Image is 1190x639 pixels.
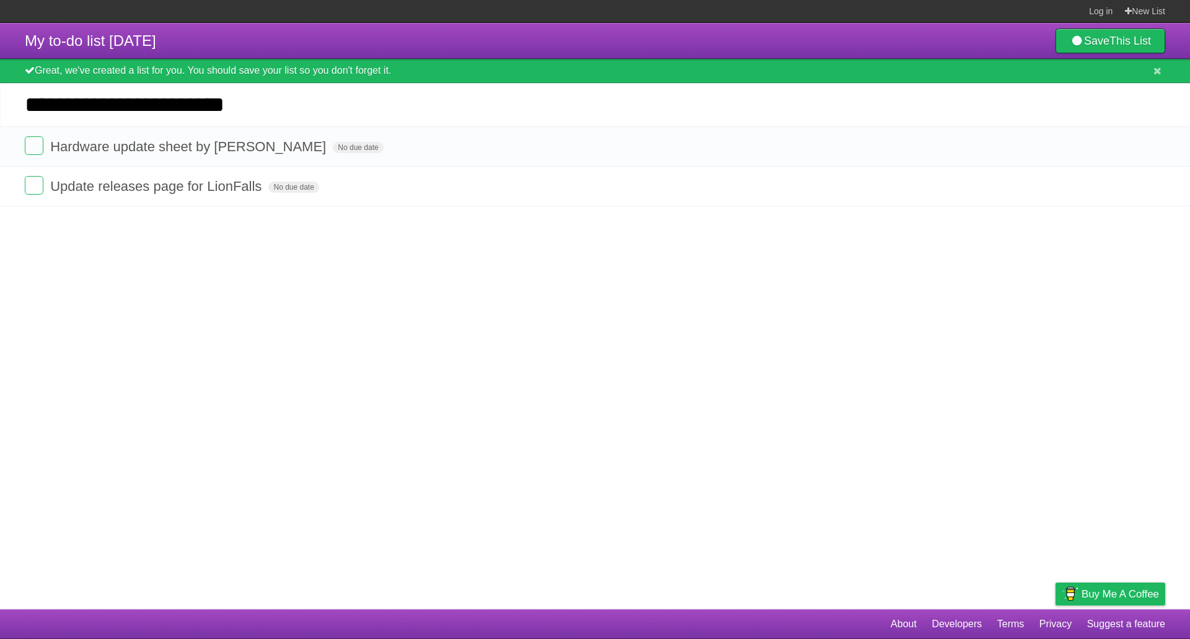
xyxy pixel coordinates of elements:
[25,136,43,155] label: Done
[1039,612,1072,636] a: Privacy
[25,32,156,49] span: My to-do list [DATE]
[1109,35,1151,47] b: This List
[50,178,265,194] span: Update releases page for LionFalls
[1056,583,1165,606] a: Buy me a coffee
[268,182,319,193] span: No due date
[1082,583,1159,605] span: Buy me a coffee
[1062,583,1078,604] img: Buy me a coffee
[333,142,383,153] span: No due date
[932,612,982,636] a: Developers
[50,139,329,154] span: Hardware update sheet by [PERSON_NAME]
[891,612,917,636] a: About
[1087,612,1165,636] a: Suggest a feature
[1056,29,1165,53] a: SaveThis List
[25,176,43,195] label: Done
[997,612,1025,636] a: Terms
